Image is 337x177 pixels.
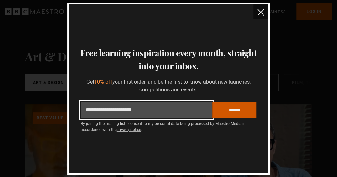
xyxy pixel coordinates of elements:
p: By joining the mailing list I consent to my personal data being processed by Maestro Media in acc... [81,121,256,133]
p: Get your first order, and be the first to know about new launches, competitions and events. [81,78,256,94]
button: close [253,4,268,19]
h3: Free learning inspiration every month, straight into your inbox. [77,46,260,73]
span: 10% off [94,79,112,85]
a: privacy notice [116,127,141,132]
